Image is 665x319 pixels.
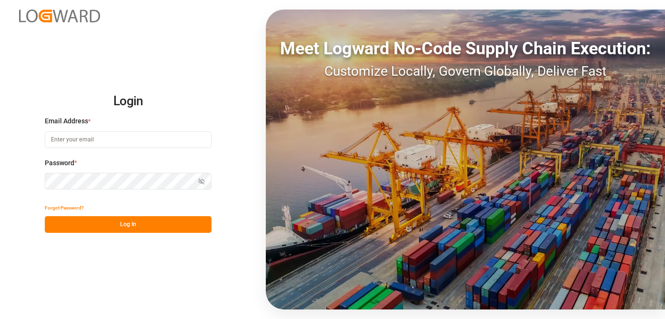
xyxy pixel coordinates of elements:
[45,158,74,168] span: Password
[45,199,84,216] button: Forgot Password?
[19,10,100,22] img: Logward_new_orange.png
[45,216,212,233] button: Log In
[45,86,212,117] h2: Login
[45,116,88,126] span: Email Address
[266,36,665,61] div: Meet Logward No-Code Supply Chain Execution:
[266,61,665,81] div: Customize Locally, Govern Globally, Deliver Fast
[45,131,212,148] input: Enter your email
